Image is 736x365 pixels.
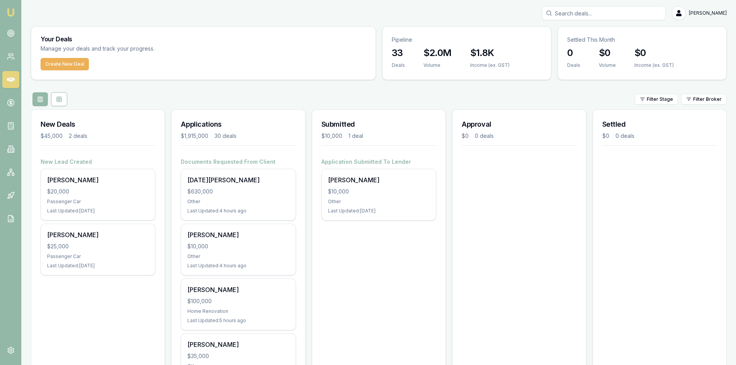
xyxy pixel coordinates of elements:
p: Pipeline [392,36,542,44]
div: Last Updated: [DATE] [47,263,149,269]
div: $1,915,000 [181,132,208,140]
div: [PERSON_NAME] [187,285,289,294]
div: $35,000 [187,352,289,360]
div: $10,000 [321,132,342,140]
div: 1 deal [348,132,363,140]
h3: 33 [392,47,405,59]
div: $0 [602,132,609,140]
h3: $0 [599,47,616,59]
div: [PERSON_NAME] [328,175,430,185]
div: $45,000 [41,132,63,140]
h3: New Deals [41,119,155,130]
div: $630,000 [187,188,289,195]
button: Create New Deal [41,58,89,70]
h3: Applications [181,119,296,130]
div: Passenger Car [47,253,149,260]
h3: $1.8K [470,47,510,59]
button: Filter Broker [681,94,727,105]
span: Filter Stage [647,96,673,102]
div: Passenger Car [47,199,149,205]
div: [PERSON_NAME] [47,175,149,185]
div: [DATE][PERSON_NAME] [187,175,289,185]
span: [PERSON_NAME] [689,10,727,16]
div: Last Updated: 5 hours ago [187,317,289,324]
button: Filter Stage [635,94,678,105]
div: Last Updated: [DATE] [47,208,149,214]
div: Volume [423,62,452,68]
h3: $0 [634,47,674,59]
div: Last Updated: [DATE] [328,208,430,214]
div: 0 deals [475,132,494,140]
div: Deals [567,62,580,68]
div: Other [328,199,430,205]
div: Volume [599,62,616,68]
img: emu-icon-u.png [6,8,15,17]
h4: New Lead Created [41,158,155,166]
div: Other [187,199,289,205]
div: 0 deals [615,132,634,140]
div: 2 deals [69,132,87,140]
div: $25,000 [47,243,149,250]
div: $0 [462,132,469,140]
div: Deals [392,62,405,68]
div: Other [187,253,289,260]
h3: Settled [602,119,717,130]
input: Search deals [542,6,666,20]
div: 30 deals [214,132,236,140]
span: Filter Broker [693,96,722,102]
h4: Documents Requested From Client [181,158,296,166]
div: $10,000 [328,188,430,195]
h3: Submitted [321,119,436,130]
h3: Your Deals [41,36,366,42]
div: $10,000 [187,243,289,250]
p: Manage your deals and track your progress. [41,44,238,53]
div: Income (ex. GST) [634,62,674,68]
div: [PERSON_NAME] [47,230,149,239]
div: [PERSON_NAME] [187,230,289,239]
h3: $2.0M [423,47,452,59]
div: Last Updated: 4 hours ago [187,208,289,214]
div: [PERSON_NAME] [187,340,289,349]
div: $20,000 [47,188,149,195]
div: Home Renovation [187,308,289,314]
div: $100,000 [187,297,289,305]
h3: 0 [567,47,580,59]
h3: Approval [462,119,576,130]
div: Last Updated: 4 hours ago [187,263,289,269]
h4: Application Submitted To Lender [321,158,436,166]
p: Settled This Month [567,36,717,44]
div: Income (ex. GST) [470,62,510,68]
